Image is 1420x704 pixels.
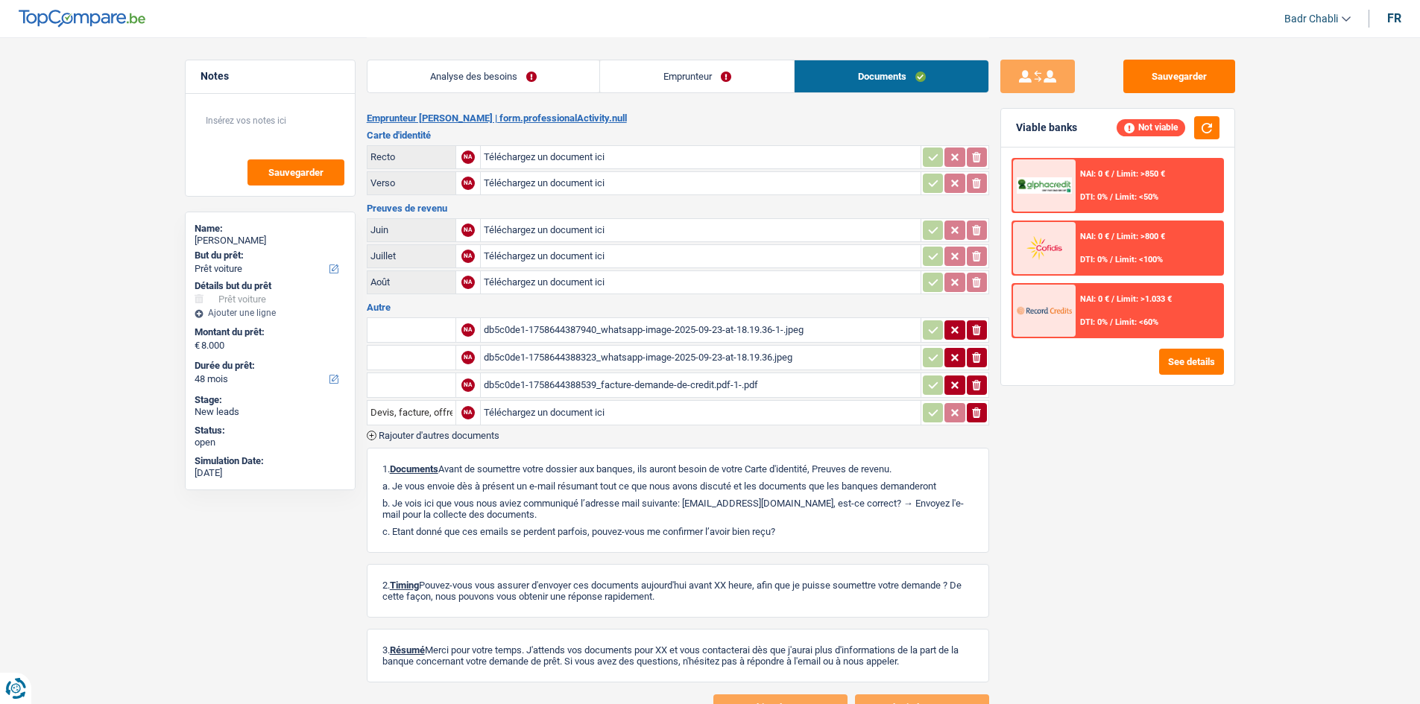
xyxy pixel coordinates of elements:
div: fr [1387,11,1401,25]
label: Durée du prêt: [195,360,343,372]
span: DTI: 0% [1080,317,1108,327]
button: Sauvegarder [1123,60,1235,93]
div: Stage: [195,394,346,406]
div: NA [461,378,475,392]
div: New leads [195,406,346,418]
div: NA [461,351,475,364]
div: [PERSON_NAME] [195,235,346,247]
button: See details [1159,349,1224,375]
span: Limit: <50% [1115,192,1158,202]
div: Juin [370,224,452,235]
span: Rajouter d'autres documents [379,431,499,440]
div: NA [461,250,475,263]
span: Sauvegarder [268,168,324,177]
span: Limit: >850 € [1117,169,1165,179]
h2: Emprunteur [PERSON_NAME] | form.professionalActivity.null [367,112,989,124]
img: Record Credits [1017,296,1072,324]
div: Détails but du prêt [195,280,346,292]
button: Rajouter d'autres documents [367,431,499,440]
div: NA [461,177,475,190]
div: [DATE] [195,467,346,479]
div: db5c0de1-1758644388539_facture-demande-de-credit.pdf-1-.pdf [484,374,918,396]
div: NA [461,323,475,337]
p: 2. Pouvez-vous vous assurer d'envoyer ces documents aujourd'hui avant XX heure, afin que je puiss... [382,580,974,602]
button: Sauvegarder [247,159,344,185]
div: NA [461,223,475,237]
h3: Carte d'identité [367,130,989,140]
span: / [1111,294,1114,304]
span: NAI: 0 € [1080,232,1109,241]
p: a. Je vous envoie dès à présent un e-mail résumant tout ce que nous avons discuté et les doc... [382,481,974,492]
a: Badr Chabli [1272,7,1351,31]
span: Documents [390,463,438,475]
div: db5c0de1-1758644387940_whatsapp-image-2025-09-23-at-18.19.36-1-.jpeg [484,319,918,341]
div: Name: [195,223,346,235]
div: Recto [370,151,452,162]
span: Badr Chabli [1284,13,1338,25]
span: Résumé [390,644,425,656]
img: TopCompare Logo [19,10,145,28]
span: DTI: 0% [1080,192,1108,202]
label: Montant du prêt: [195,326,343,338]
span: / [1111,232,1114,241]
a: Emprunteur [600,60,794,92]
h5: Notes [201,70,340,83]
a: Analyse des besoins [367,60,600,92]
p: c. Etant donné que ces emails se perdent parfois, pouvez-vous me confirmer l’avoir bien reçu? [382,526,974,537]
span: Limit: <60% [1115,317,1158,327]
div: db5c0de1-1758644388323_whatsapp-image-2025-09-23-at-18.19.36.jpeg [484,346,918,369]
div: Simulation Date: [195,455,346,467]
span: Limit: >800 € [1117,232,1165,241]
label: But du prêt: [195,250,343,261]
div: NA [461,406,475,419]
div: NA [461,276,475,289]
div: Juillet [370,250,452,261]
span: NAI: 0 € [1080,294,1109,304]
h3: Autre [367,302,989,312]
div: NA [461,150,475,164]
div: Not viable [1117,119,1185,136]
span: € [195,340,200,352]
div: Verso [370,177,452,188]
span: / [1110,192,1113,202]
div: Viable banks [1016,121,1077,134]
p: 3. Merci pour votre temps. J'attends vos documents pour XX et vous contacterai dès que j'aurai p... [382,644,974,667]
div: Status: [195,425,346,437]
div: open [195,437,346,448]
img: AlphaCredit [1017,177,1072,194]
span: / [1110,317,1113,327]
span: / [1110,255,1113,264]
span: Limit: <100% [1115,255,1163,264]
img: Cofidis [1017,234,1072,261]
span: / [1111,169,1114,179]
a: Documents [795,60,988,92]
span: NAI: 0 € [1080,169,1109,179]
p: 1. Avant de soumettre votre dossier aux banques, ils auront besoin de votre Carte d'identité, Pre... [382,463,974,475]
div: Août [370,276,452,288]
h3: Preuves de revenu [367,203,989,213]
p: b. Je vois ici que vous nous aviez communiqué l’adresse mail suivante: [EMAIL_ADDRESS][DOMAIN_NA... [382,498,974,520]
span: Limit: >1.033 € [1117,294,1172,304]
span: Timing [390,580,419,591]
div: Ajouter une ligne [195,308,346,318]
span: DTI: 0% [1080,255,1108,264]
